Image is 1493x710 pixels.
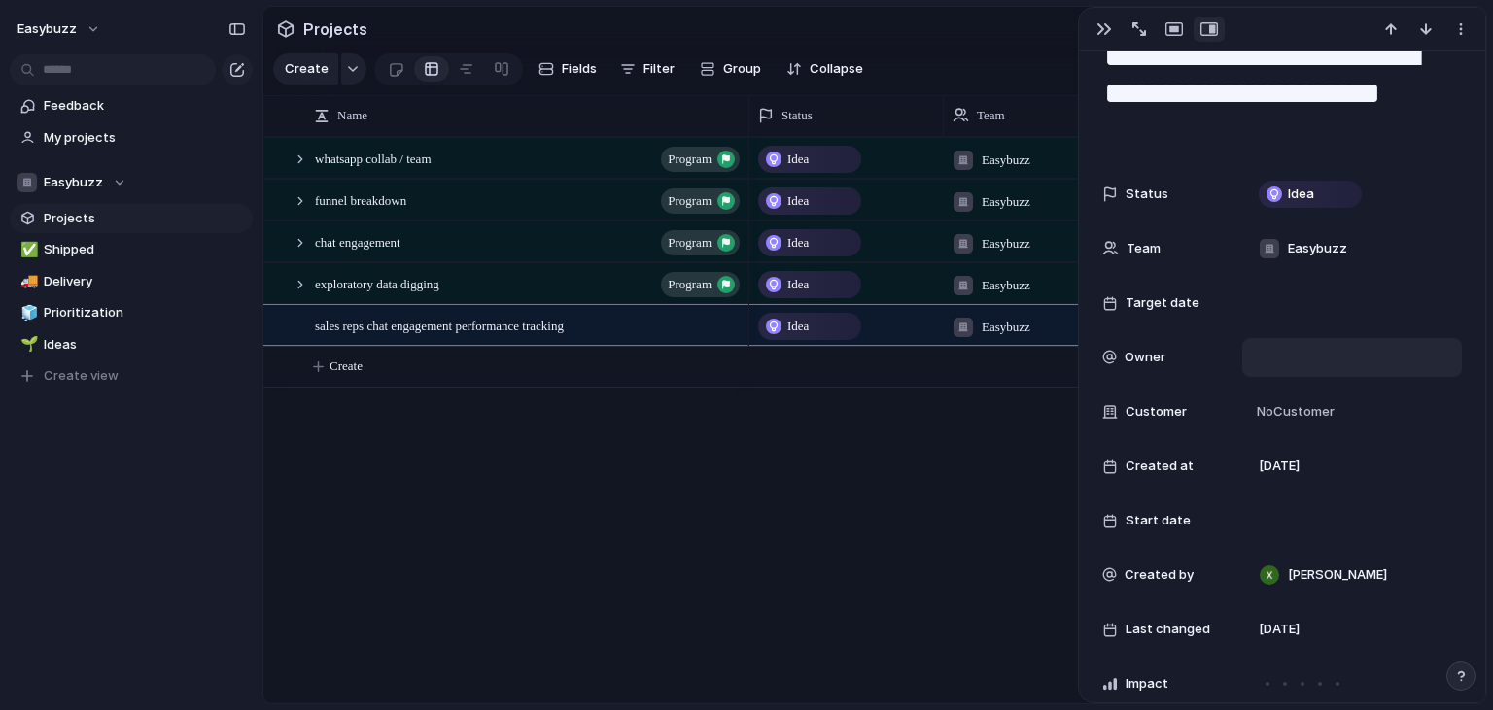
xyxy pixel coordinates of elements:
span: Idea [787,150,809,169]
div: 🧊 [20,302,34,324]
span: Name [337,106,367,125]
a: My projects [10,123,253,152]
span: [DATE] [1259,620,1300,639]
span: Easybuzz [1288,239,1347,258]
span: Status [781,106,813,125]
span: Easybuzz [982,318,1030,337]
span: Status [1126,185,1168,204]
div: 🚚 [20,270,34,292]
span: Team [977,106,1005,125]
span: Easybuzz [982,192,1030,212]
span: Idea [787,191,809,211]
button: 🚚 [17,272,37,291]
span: Easybuzz [982,234,1030,254]
span: Impact [1126,674,1168,693]
div: ✅ [20,239,34,261]
span: Collapse [810,59,863,79]
span: Owner [1125,348,1165,367]
span: Delivery [44,272,246,291]
button: Easybuzz [10,168,253,197]
button: program [661,188,740,214]
a: 🧊Prioritization [10,298,253,327]
span: No Customer [1251,402,1335,422]
a: ✅Shipped [10,235,253,264]
button: Create [273,53,338,85]
span: Projects [44,209,246,228]
span: Easybuzz [44,173,103,192]
span: program [668,146,712,173]
span: Create view [44,366,119,386]
a: 🌱Ideas [10,330,253,359]
span: program [668,271,712,298]
span: Created at [1126,456,1194,476]
span: Last changed [1126,620,1210,639]
span: [PERSON_NAME] [1288,565,1387,585]
span: Easybuzz [982,276,1030,295]
span: chat engagement [315,230,400,253]
span: easybuzz [17,19,77,39]
button: easybuzz [9,14,111,45]
span: Group [723,59,761,79]
span: My projects [44,128,246,148]
span: Start date [1126,511,1191,530]
span: Feedback [44,96,246,116]
span: Create [330,356,363,376]
span: Created by [1125,565,1194,585]
span: Idea [787,233,809,253]
span: Prioritization [44,303,246,322]
span: program [668,187,712,215]
button: program [661,230,740,255]
span: Idea [1288,185,1314,204]
span: [DATE] [1259,456,1300,476]
button: Collapse [779,53,871,85]
span: exploratory data digging [315,272,439,294]
span: Customer [1126,402,1187,422]
button: program [661,147,740,172]
span: Easybuzz [982,151,1030,170]
button: 🌱 [17,335,37,355]
span: Shipped [44,240,246,259]
span: sales reps chat engagement performance tracking [315,314,564,336]
div: 🌱 [20,333,34,355]
button: Filter [612,53,682,85]
a: Feedback [10,91,253,120]
button: Fields [531,53,605,85]
button: program [661,272,740,297]
span: funnel breakdown [315,188,406,211]
span: Idea [787,275,809,294]
span: Ideas [44,335,246,355]
span: Projects [299,12,371,47]
span: Create [285,59,329,79]
button: ✅ [17,240,37,259]
span: Fields [562,59,597,79]
span: Filter [643,59,675,79]
button: 🧊 [17,303,37,322]
span: Team [1127,239,1161,258]
button: Create view [10,361,253,390]
span: Idea [787,317,809,336]
span: whatsapp collab / team [315,147,432,169]
span: program [668,229,712,256]
a: Projects [10,204,253,233]
button: Group [690,53,771,85]
a: 🚚Delivery [10,267,253,296]
span: Target date [1126,293,1199,313]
